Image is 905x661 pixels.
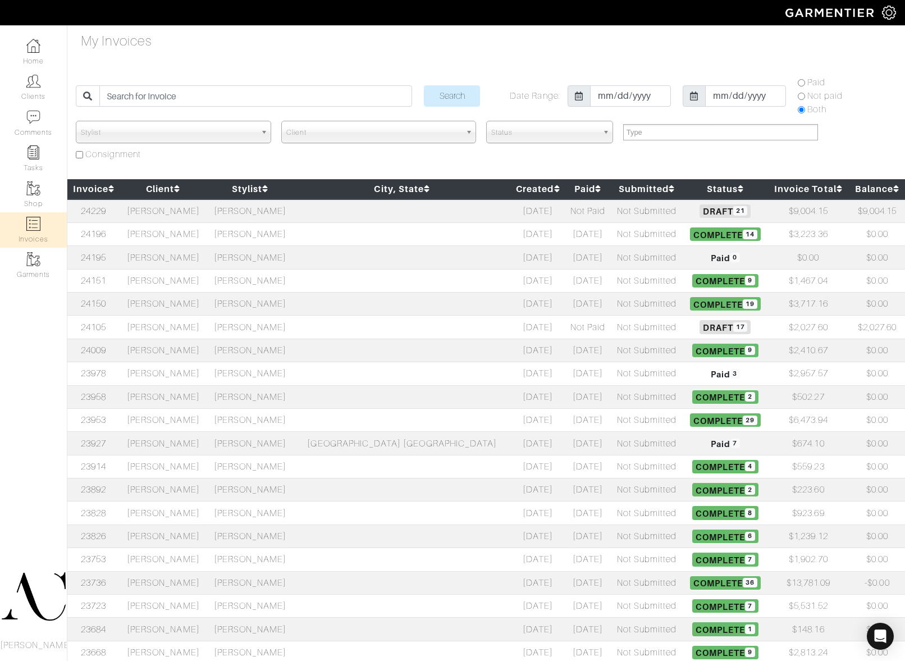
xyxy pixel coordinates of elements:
img: orders-icon-0abe47150d42831381b5fb84f609e132dff9fe21cb692f30cb5eec754e2cba89.png [26,217,40,231]
a: City, State [374,184,430,194]
span: 36 [743,578,757,587]
a: Submitted [619,184,675,194]
span: Complete [690,576,761,590]
td: $223.60 [767,478,849,502]
label: Both [807,103,826,116]
a: 23826 [81,531,106,541]
span: 21 [733,206,747,216]
td: $2,027.60 [767,316,849,339]
td: Not Submitted [610,594,683,617]
img: garmentier-logo-header-white-b43fb05a5012e4ada735d5af1a66efaba907eab6374d6393d1fbf88cb4ef424d.png [780,3,882,22]
a: 23892 [81,485,106,495]
td: [PERSON_NAME] [120,362,207,385]
a: 23736 [81,578,106,588]
span: Stylist [81,121,256,144]
a: 23753 [81,554,106,564]
td: Not Submitted [610,548,683,571]
span: Paid [707,436,743,450]
td: [PERSON_NAME] [207,385,294,408]
td: $0.00 [849,618,905,641]
a: 24150 [81,299,106,309]
td: [PERSON_NAME] [207,548,294,571]
a: 24229 [81,206,106,216]
span: Complete [692,344,758,357]
td: [DATE] [510,293,565,316]
td: [DATE] [565,525,610,548]
a: Status [707,184,744,194]
span: 14 [743,230,757,239]
img: comment-icon-a0a6a9ef722e966f86d9cbdc48e553b5cf19dbc54f86b18d962a5391bc8f6eb6.png [26,110,40,124]
td: [DATE] [565,432,610,455]
a: Created [516,184,560,194]
td: [DATE] [565,408,610,431]
span: 3 [730,369,740,379]
span: 0 [730,253,740,262]
td: [PERSON_NAME] [120,594,207,617]
td: Not Submitted [610,455,683,478]
td: [DATE] [565,269,610,292]
td: [DATE] [510,478,565,502]
td: [PERSON_NAME] [120,525,207,548]
td: Not Paid [565,199,610,223]
span: Complete [692,599,758,613]
td: $2,957.57 [767,362,849,385]
span: Complete [692,530,758,543]
td: [PERSON_NAME] [120,478,207,502]
td: [PERSON_NAME] [207,408,294,431]
td: [PERSON_NAME] [207,432,294,455]
a: 23828 [81,508,106,518]
td: [PERSON_NAME] [120,571,207,594]
td: [DATE] [510,246,565,269]
td: Not Submitted [610,269,683,292]
td: [PERSON_NAME] [207,222,294,245]
span: Complete [690,413,761,427]
td: [DATE] [510,502,565,525]
td: [PERSON_NAME] [207,269,294,292]
td: [PERSON_NAME] [120,269,207,292]
span: Complete [692,553,758,566]
td: $9,004.15 [767,199,849,223]
td: $0.00 [849,432,905,455]
td: $0.00 [849,339,905,362]
span: 7 [745,601,755,611]
a: 23914 [81,462,106,472]
span: Complete [690,297,761,311]
td: Not Submitted [610,408,683,431]
td: $559.23 [767,455,849,478]
span: 17 [733,322,747,332]
span: 9 [745,276,755,285]
td: [DATE] [565,222,610,245]
span: 2 [745,392,755,402]
td: [PERSON_NAME] [207,293,294,316]
td: $0.00 [849,293,905,316]
span: 7 [745,555,755,564]
span: Complete [690,227,761,241]
img: reminder-icon-8004d30b9f0a5d33ae49ab947aed9ed385cf756f9e5892f1edd6e32f2345188e.png [26,145,40,159]
td: Not Submitted [610,199,683,223]
span: Complete [692,390,758,404]
td: Not Submitted [610,525,683,548]
span: 4 [745,462,755,471]
a: 24009 [81,345,106,355]
td: Not Submitted [610,293,683,316]
td: Not Submitted [610,222,683,245]
td: [DATE] [510,362,565,385]
a: 24195 [81,253,106,263]
span: 6 [745,532,755,541]
td: [PERSON_NAME] [120,293,207,316]
td: $0.00 [849,502,905,525]
td: $0.00 [849,408,905,431]
td: [PERSON_NAME] [207,525,294,548]
a: 24151 [81,276,106,286]
td: [DATE] [510,455,565,478]
a: 23723 [81,601,106,611]
td: [DATE] [510,618,565,641]
td: [DATE] [510,316,565,339]
td: [PERSON_NAME] [120,618,207,641]
td: [PERSON_NAME] [207,478,294,502]
td: [DATE] [565,478,610,502]
span: Client [286,121,461,144]
td: Not Submitted [610,618,683,641]
td: $1,467.04 [767,269,849,292]
td: [PERSON_NAME] [120,502,207,525]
